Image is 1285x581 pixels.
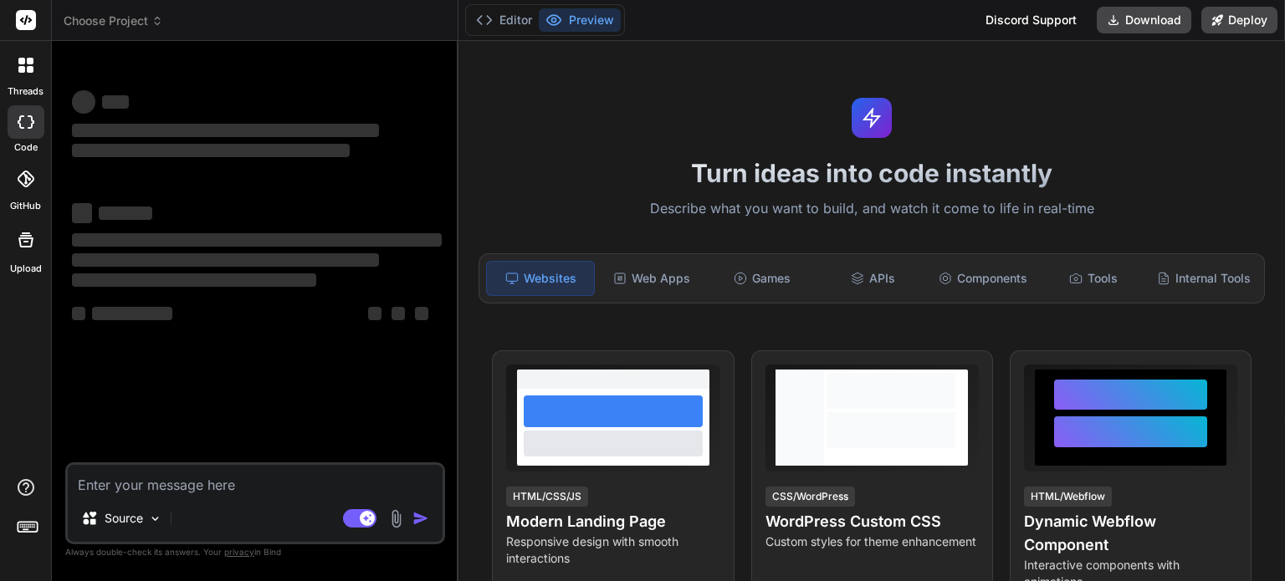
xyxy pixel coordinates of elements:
div: APIs [819,261,926,296]
img: attachment [387,509,406,528]
span: ‌ [72,233,442,247]
button: Preview [539,8,621,32]
div: Discord Support [975,7,1087,33]
span: ‌ [92,307,172,320]
p: Responsive design with smooth interactions [506,533,719,567]
span: ‌ [102,95,129,109]
span: ‌ [72,273,316,287]
span: ‌ [72,144,350,157]
img: Pick Models [148,512,162,526]
div: HTML/CSS/JS [506,487,588,507]
div: Websites [486,261,595,296]
span: ‌ [99,206,152,220]
h4: Dynamic Webflow Component [1024,510,1237,557]
h4: Modern Landing Page [506,510,719,533]
div: Web Apps [598,261,705,296]
div: CSS/WordPress [765,487,855,507]
label: threads [8,84,44,99]
label: code [14,140,38,155]
img: icon [412,510,429,527]
div: Internal Tools [1150,261,1257,296]
div: HTML/Webflow [1024,487,1112,507]
span: ‌ [368,307,381,320]
h4: WordPress Custom CSS [765,510,979,533]
span: Choose Project [64,13,163,29]
span: ‌ [415,307,428,320]
span: ‌ [72,253,379,267]
div: Tools [1040,261,1147,296]
span: ‌ [392,307,405,320]
button: Editor [469,8,539,32]
span: ‌ [72,203,92,223]
span: privacy [224,547,254,557]
button: Download [1097,7,1191,33]
p: Custom styles for theme enhancement [765,533,979,550]
button: Deploy [1201,7,1277,33]
span: ‌ [72,307,85,320]
div: Components [929,261,1037,296]
div: Games [709,261,816,296]
label: GitHub [10,199,41,213]
p: Source [105,510,143,527]
h1: Turn ideas into code instantly [468,158,1275,188]
label: Upload [10,262,42,276]
span: ‌ [72,124,379,137]
p: Describe what you want to build, and watch it come to life in real-time [468,198,1275,220]
p: Always double-check its answers. Your in Bind [65,544,445,560]
span: ‌ [72,90,95,114]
